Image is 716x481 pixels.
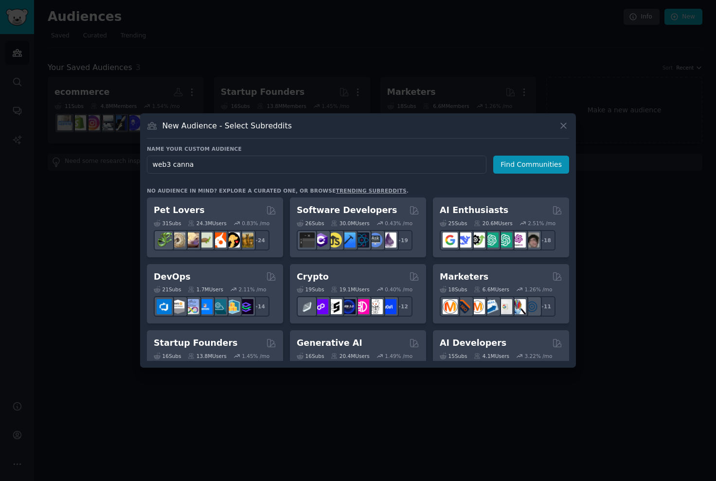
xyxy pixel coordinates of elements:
div: 21 Sub s [154,286,181,293]
div: 1.45 % /mo [242,353,269,359]
h2: Startup Founders [154,337,237,349]
img: PetAdvice [225,232,240,248]
div: 30.0M Users [331,220,369,227]
div: 2.51 % /mo [528,220,555,227]
div: 25 Sub s [440,220,467,227]
div: 1.26 % /mo [525,286,553,293]
div: 4.1M Users [474,353,509,359]
img: MarketingResearch [511,299,526,314]
img: chatgpt_promptDesign [483,232,499,248]
img: PlatformEngineers [238,299,253,314]
h3: Name your custom audience [147,145,569,152]
div: 16 Sub s [154,353,181,359]
img: software [300,232,315,248]
input: Pick a short name, like "Digital Marketers" or "Movie-Goers" [147,156,486,174]
img: defiblockchain [354,299,369,314]
div: No audience in mind? Explore a curated one, or browse . [147,187,409,194]
img: OnlineMarketing [524,299,539,314]
img: DevOpsLinks [197,299,213,314]
div: 31 Sub s [154,220,181,227]
img: cockatiel [211,232,226,248]
div: 20.6M Users [474,220,512,227]
div: 20.4M Users [331,353,369,359]
img: herpetology [157,232,172,248]
div: + 18 [535,230,555,250]
img: DeepSeek [456,232,471,248]
div: 24.3M Users [188,220,226,227]
a: trending subreddits [336,188,406,194]
div: 0.83 % /mo [242,220,269,227]
div: 26 Sub s [297,220,324,227]
img: web3 [340,299,356,314]
h2: Crypto [297,271,329,283]
div: + 12 [392,296,412,317]
img: ArtificalIntelligence [524,232,539,248]
img: azuredevops [157,299,172,314]
div: 1.7M Users [188,286,223,293]
img: defi_ [381,299,396,314]
div: + 11 [535,296,555,317]
img: AItoolsCatalog [470,232,485,248]
img: content_marketing [443,299,458,314]
div: 1.49 % /mo [385,353,412,359]
img: ballpython [170,232,185,248]
img: 0xPolygon [313,299,328,314]
div: 18 Sub s [440,286,467,293]
h2: Pet Lovers [154,204,205,216]
img: turtle [197,232,213,248]
img: dogbreed [238,232,253,248]
h2: Generative AI [297,337,362,349]
div: 15 Sub s [440,353,467,359]
div: 16 Sub s [297,353,324,359]
div: 2.11 % /mo [239,286,267,293]
img: Docker_DevOps [184,299,199,314]
img: GoogleGeminiAI [443,232,458,248]
img: chatgpt_prompts_ [497,232,512,248]
img: ethfinance [300,299,315,314]
div: 13.8M Users [188,353,226,359]
h2: AI Developers [440,337,506,349]
img: elixir [381,232,396,248]
img: AskMarketing [470,299,485,314]
div: 6.6M Users [474,286,509,293]
img: bigseo [456,299,471,314]
img: AskComputerScience [368,232,383,248]
img: learnjavascript [327,232,342,248]
img: Emailmarketing [483,299,499,314]
h2: DevOps [154,271,191,283]
div: 3.22 % /mo [525,353,553,359]
img: iOSProgramming [340,232,356,248]
button: Find Communities [493,156,569,174]
h2: AI Enthusiasts [440,204,508,216]
img: googleads [497,299,512,314]
img: reactnative [354,232,369,248]
h2: Marketers [440,271,488,283]
img: aws_cdk [225,299,240,314]
img: OpenAIDev [511,232,526,248]
img: csharp [313,232,328,248]
h3: New Audience - Select Subreddits [162,121,292,131]
img: leopardgeckos [184,232,199,248]
div: + 19 [392,230,412,250]
div: 19 Sub s [297,286,324,293]
div: + 14 [249,296,269,317]
div: 19.1M Users [331,286,369,293]
div: + 24 [249,230,269,250]
div: 0.43 % /mo [385,220,412,227]
h2: Software Developers [297,204,397,216]
img: CryptoNews [368,299,383,314]
img: AWS_Certified_Experts [170,299,185,314]
div: 0.40 % /mo [385,286,412,293]
img: ethstaker [327,299,342,314]
img: platformengineering [211,299,226,314]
